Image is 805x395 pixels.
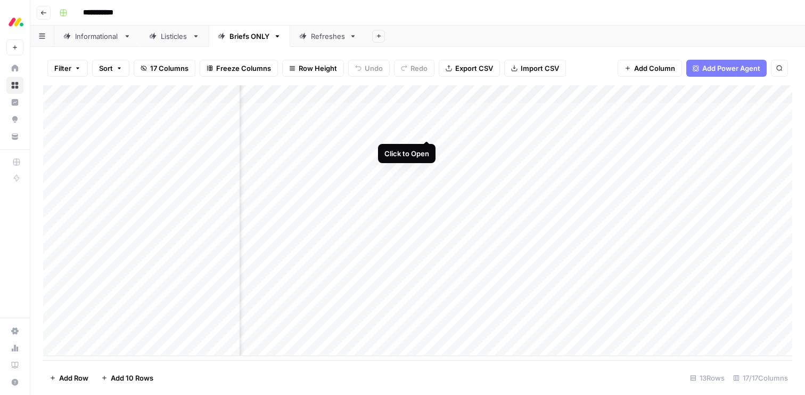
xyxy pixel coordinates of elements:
button: Workspace: Monday.com [6,9,23,35]
a: Listicles [140,26,209,47]
a: Informational [54,26,140,47]
button: Export CSV [439,60,500,77]
span: Filter [54,63,71,74]
span: Freeze Columns [216,63,271,74]
button: Sort [92,60,129,77]
div: 13 Rows [686,369,729,386]
a: Refreshes [290,26,366,47]
span: Add Power Agent [702,63,760,74]
a: Settings [6,323,23,340]
a: Opportunities [6,111,23,128]
div: 17/17 Columns [729,369,792,386]
a: Insights [6,94,23,111]
button: Add Power Agent [686,60,767,77]
button: Row Height [282,60,344,77]
span: Sort [99,63,113,74]
button: Redo [394,60,434,77]
a: Learning Hub [6,357,23,374]
button: Undo [348,60,390,77]
a: Home [6,60,23,77]
div: Informational [75,31,119,42]
button: Freeze Columns [200,60,278,77]
span: Add 10 Rows [111,373,153,383]
span: Export CSV [455,63,493,74]
span: Row Height [299,63,337,74]
a: Briefs ONLY [209,26,290,47]
button: Add Column [618,60,682,77]
div: Refreshes [311,31,345,42]
div: Listicles [161,31,188,42]
span: Import CSV [521,63,559,74]
button: Filter [47,60,88,77]
button: Import CSV [504,60,566,77]
span: Add Row [59,373,88,383]
span: Undo [365,63,383,74]
span: Redo [410,63,428,74]
span: Add Column [634,63,675,74]
a: Usage [6,340,23,357]
div: Briefs ONLY [229,31,269,42]
img: Monday.com Logo [6,12,26,31]
span: 17 Columns [150,63,188,74]
button: Help + Support [6,374,23,391]
button: 17 Columns [134,60,195,77]
button: Add 10 Rows [95,369,160,386]
a: Browse [6,77,23,94]
a: Your Data [6,128,23,145]
div: Click to Open [384,148,429,159]
button: Add Row [43,369,95,386]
